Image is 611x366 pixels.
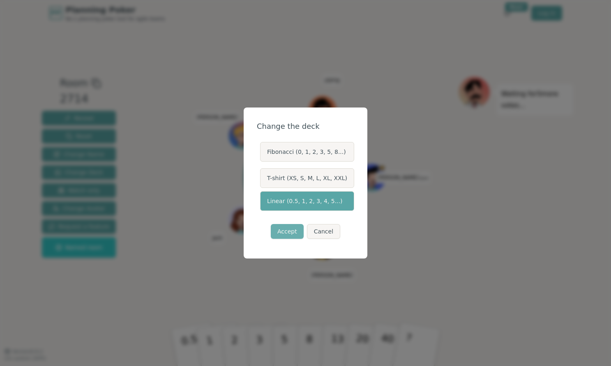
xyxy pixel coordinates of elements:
button: Cancel [307,224,340,239]
button: Accept [271,224,304,239]
label: Fibonacci (0, 1, 2, 3, 5, 8...) [260,142,354,162]
label: Linear (0.5, 1, 2, 3, 4, 5...) [260,191,354,211]
label: T-shirt (XS, S, M, L, XL, XXL) [260,168,354,188]
div: Change the deck [257,121,354,132]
